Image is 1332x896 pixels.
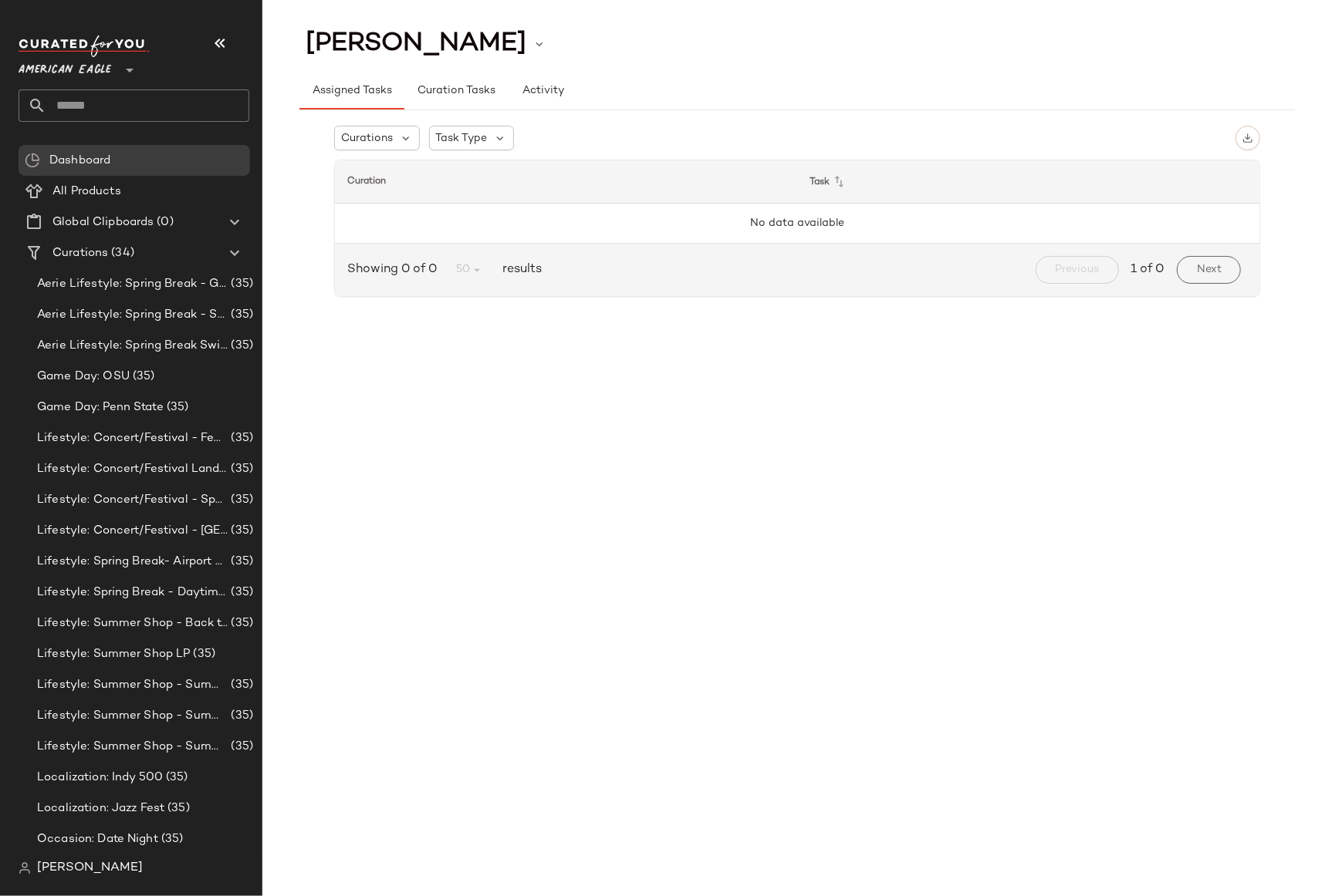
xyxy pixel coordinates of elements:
span: (35) [228,429,253,447]
span: (35) [164,399,189,416]
span: (35) [191,645,216,663]
span: (35) [228,306,253,324]
span: Showing 0 of 0 [347,261,443,279]
span: American Eagle [19,52,111,80]
span: Lifestyle: Summer Shop - Back to School Essentials [37,615,228,632]
span: Curations [52,244,108,262]
span: Lifestyle: Concert/Festival Landing Page [37,460,228,478]
img: svg%3e [25,153,40,168]
span: (35) [130,368,155,386]
span: Dashboard [49,152,110,170]
td: No data available [335,204,1259,244]
span: (35) [228,275,253,293]
span: (35) [228,460,253,478]
span: Global Clipboards [52,214,154,231]
span: (35) [163,769,188,787]
span: (35) [228,337,253,355]
span: results [496,261,542,279]
th: Task [797,160,1259,204]
span: (35) [228,707,253,725]
span: Lifestyle: Summer Shop - Summer Internship [37,707,228,725]
span: (35) [228,553,253,571]
span: Task Type [436,130,488,147]
span: (0) [154,214,173,231]
span: Lifestyle: Spring Break - Daytime Casual [37,584,228,601]
span: Lifestyle: Spring Break- Airport Style [37,553,228,571]
span: Aerie Lifestyle: Spring Break Swimsuits Landing Page [37,337,228,355]
th: Curation [335,160,797,204]
img: svg%3e [19,862,31,874]
span: Localization: Indy 500 [37,769,163,787]
span: (35) [228,584,253,601]
span: Aerie Lifestyle: Spring Break - Girly/Femme [37,275,228,293]
span: (35) [164,800,190,817]
span: [PERSON_NAME] [37,859,143,877]
span: Localization: Jazz Fest [37,800,164,817]
span: Game Day: OSU [37,368,130,386]
button: Next [1177,256,1241,284]
span: (35) [228,615,253,632]
span: Occasion: Date Night [37,830,158,848]
span: Lifestyle: Concert/Festival - Femme [37,429,228,447]
span: (35) [228,491,253,509]
span: Assigned Tasks [312,85,392,97]
span: Lifestyle: Summer Shop - Summer Abroad [37,676,228,694]
img: svg%3e [1242,133,1253,143]
span: Lifestyle: Summer Shop LP [37,645,191,663]
span: (34) [108,244,134,262]
span: All Products [52,183,121,200]
span: Activity [522,85,564,97]
span: Lifestyle: Summer Shop - Summer Study Sessions [37,738,228,756]
span: Next [1196,264,1222,276]
span: (35) [158,830,184,848]
span: (35) [228,676,253,694]
span: Lifestyle: Concert/Festival - [GEOGRAPHIC_DATA] [37,522,228,540]
span: Game Day: Penn State [37,399,164,416]
span: (35) [228,522,253,540]
span: Lifestyle: Concert/Festival - Sporty [37,491,228,509]
img: cfy_white_logo.C9jOOHJF.svg [19,35,150,57]
span: Curations [341,130,393,147]
span: [PERSON_NAME] [306,29,526,59]
span: 1 of 0 [1131,261,1165,279]
span: Curation Tasks [417,85,495,97]
span: (35) [228,738,253,756]
span: Aerie Lifestyle: Spring Break - Sporty [37,306,228,324]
